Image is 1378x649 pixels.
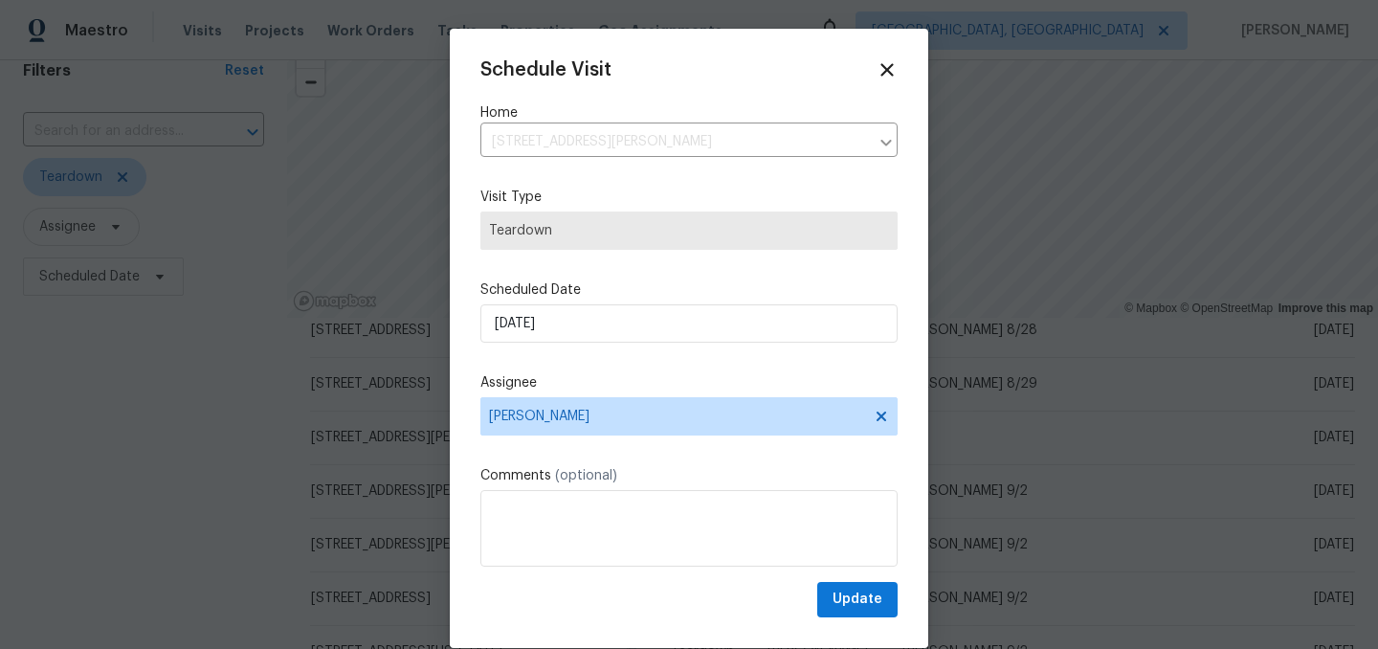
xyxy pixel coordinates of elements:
[877,59,898,80] span: Close
[480,127,869,157] input: Enter in an address
[480,304,898,343] input: M/D/YYYY
[480,60,611,79] span: Schedule Visit
[480,103,898,123] label: Home
[489,221,889,240] span: Teardown
[480,280,898,300] label: Scheduled Date
[555,469,617,482] span: (optional)
[480,373,898,392] label: Assignee
[480,466,898,485] label: Comments
[480,188,898,207] label: Visit Type
[817,582,898,617] button: Update
[833,588,882,612] span: Update
[489,409,864,424] span: [PERSON_NAME]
